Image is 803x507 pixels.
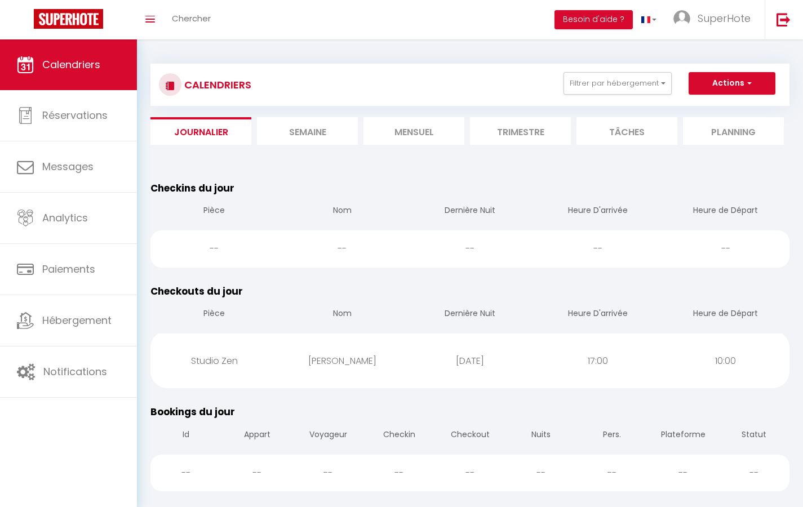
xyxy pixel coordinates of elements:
[505,455,576,491] div: --
[292,455,363,491] div: --
[470,117,571,145] li: Trimestre
[42,108,108,122] span: Réservations
[534,195,662,228] th: Heure D'arrivée
[150,181,234,195] span: Checkins du jour
[278,299,406,331] th: Nom
[363,455,434,491] div: --
[150,455,221,491] div: --
[534,230,662,267] div: --
[718,455,789,491] div: --
[406,195,534,228] th: Dernière Nuit
[292,420,363,452] th: Voyageur
[257,117,358,145] li: Semaine
[42,159,94,174] span: Messages
[278,343,406,379] div: [PERSON_NAME]
[534,299,662,331] th: Heure D'arrivée
[406,299,534,331] th: Dernière Nuit
[434,455,505,491] div: --
[363,117,464,145] li: Mensuel
[42,57,100,72] span: Calendriers
[150,343,278,379] div: Studio Zen
[363,420,434,452] th: Checkin
[554,10,633,29] button: Besoin d'aide ?
[647,455,718,491] div: --
[434,420,505,452] th: Checkout
[777,12,791,26] img: logout
[278,230,406,267] div: --
[576,455,647,491] div: --
[534,343,662,379] div: 17:00
[564,72,672,95] button: Filtrer par hébergement
[683,117,784,145] li: Planning
[698,11,751,25] span: SuperHote
[662,195,789,228] th: Heure de Départ
[278,195,406,228] th: Nom
[150,230,278,267] div: --
[689,72,775,95] button: Actions
[662,299,789,331] th: Heure de Départ
[150,117,251,145] li: Journalier
[662,230,789,267] div: --
[150,299,278,331] th: Pièce
[576,420,647,452] th: Pers.
[150,420,221,452] th: Id
[673,10,690,27] img: ...
[505,420,576,452] th: Nuits
[406,230,534,267] div: --
[34,9,103,29] img: Super Booking
[42,262,95,276] span: Paiements
[150,405,235,419] span: Bookings du jour
[43,364,107,379] span: Notifications
[406,343,534,379] div: [DATE]
[9,5,43,38] button: Ouvrir le widget de chat LiveChat
[221,455,292,491] div: --
[576,117,677,145] li: Tâches
[150,284,243,298] span: Checkouts du jour
[662,343,789,379] div: 10:00
[181,72,251,97] h3: CALENDRIERS
[718,420,789,452] th: Statut
[647,420,718,452] th: Plateforme
[42,313,112,327] span: Hébergement
[221,420,292,452] th: Appart
[172,12,211,24] span: Chercher
[42,211,88,225] span: Analytics
[150,195,278,228] th: Pièce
